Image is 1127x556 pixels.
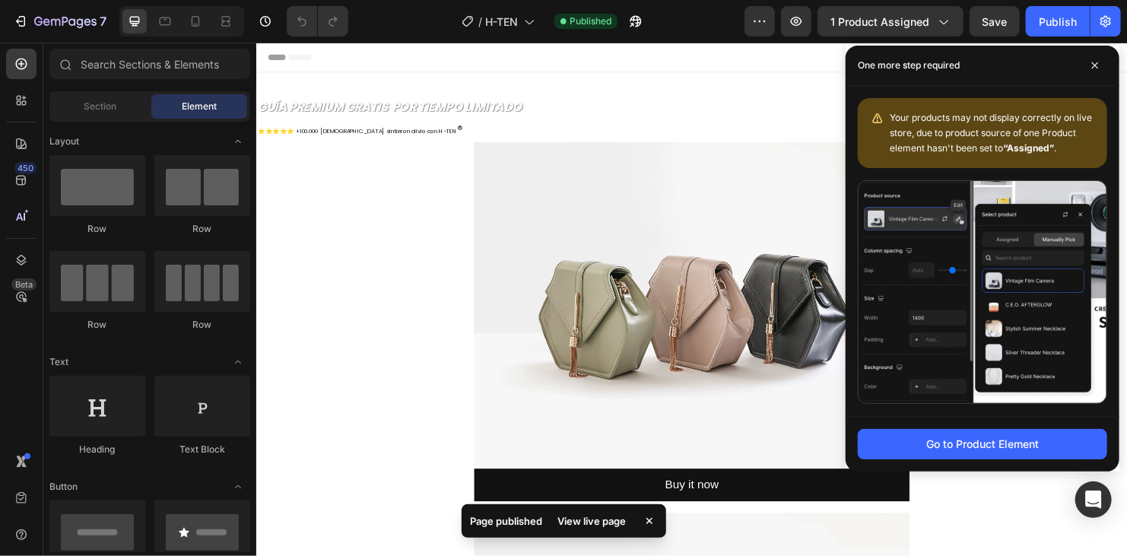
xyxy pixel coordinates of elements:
div: Row [49,222,145,236]
p: One more step required [858,58,960,73]
div: Undo/Redo [287,6,348,37]
span: Toggle open [226,475,250,499]
button: Save [970,6,1020,37]
span: Layout [49,135,79,148]
div: 00 [659,56,674,73]
div: Beta [11,278,37,291]
span: H-TEN [485,14,518,30]
div: 48 [698,56,713,73]
input: Search Sections & Elements [49,49,250,79]
span: Toggle open [226,350,250,374]
button: 7 [6,6,113,37]
strong: ® [210,84,216,99]
button: 1 product assigned [817,6,964,37]
span: Toggle open [226,129,250,154]
span: Button [49,480,78,494]
div: Publish [1039,14,1077,30]
div: Row [154,222,250,236]
div: Row [154,318,250,332]
div: 44 [678,56,694,73]
button: Publish [1026,6,1090,37]
span: Element [182,100,217,113]
span: Section [84,100,117,113]
span: Published [570,14,611,28]
div: Text Block [154,443,250,456]
button: Buy it now [228,446,684,481]
div: Row [49,318,145,332]
p: Page published [471,513,543,529]
div: Buy it now [428,453,484,475]
p: 7 [100,12,106,30]
span: Your products may not display correctly on live store, due to product source of one Product eleme... [890,112,1092,154]
span: Text [49,355,68,369]
span: Save [983,15,1008,28]
div: 450 [14,162,37,174]
b: “Assigned” [1003,142,1054,154]
button: Go to Product Element [858,429,1107,459]
span: / [478,14,482,30]
span: ⭐⭐⭐⭐⭐ +100.000 [DEMOGRAPHIC_DATA] sintieron alivio con H-TEN [2,89,210,97]
div: Open Intercom Messenger [1075,481,1112,518]
div: Go to Product Element [926,436,1039,452]
div: Heading [49,443,145,456]
span: 1 product assigned [830,14,929,30]
iframe: Design area [256,43,1127,556]
div: View live page [549,510,636,532]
